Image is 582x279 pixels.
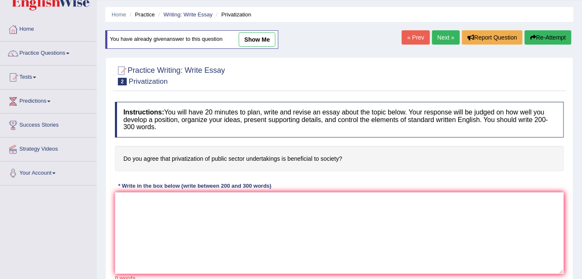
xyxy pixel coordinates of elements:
a: Success Stories [0,114,96,135]
a: Tests [0,66,96,87]
b: Instructions: [123,109,164,116]
div: You have already given answer to this question [105,30,278,49]
span: 2 [118,78,127,85]
li: Privatization [214,11,251,19]
a: Practice Questions [0,42,96,63]
a: show me [239,32,275,47]
a: Home [112,11,126,18]
div: * Write in the box below (write between 200 and 300 words) [115,182,275,190]
a: Home [0,18,96,39]
button: Report Question [462,30,523,45]
a: Strategy Videos [0,138,96,159]
h4: Do you agree that privatization of public sector undertakings is beneficial to society? [115,146,564,172]
h4: You will have 20 minutes to plan, write and revise an essay about the topic below. Your response ... [115,102,564,138]
a: Writing: Write Essay [163,11,213,18]
a: « Prev [402,30,430,45]
h2: Practice Writing: Write Essay [115,64,225,85]
a: Next » [432,30,460,45]
button: Re-Attempt [525,30,571,45]
a: Predictions [0,90,96,111]
li: Practice [128,11,155,19]
a: Your Account [0,162,96,183]
small: Privatization [129,77,168,85]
